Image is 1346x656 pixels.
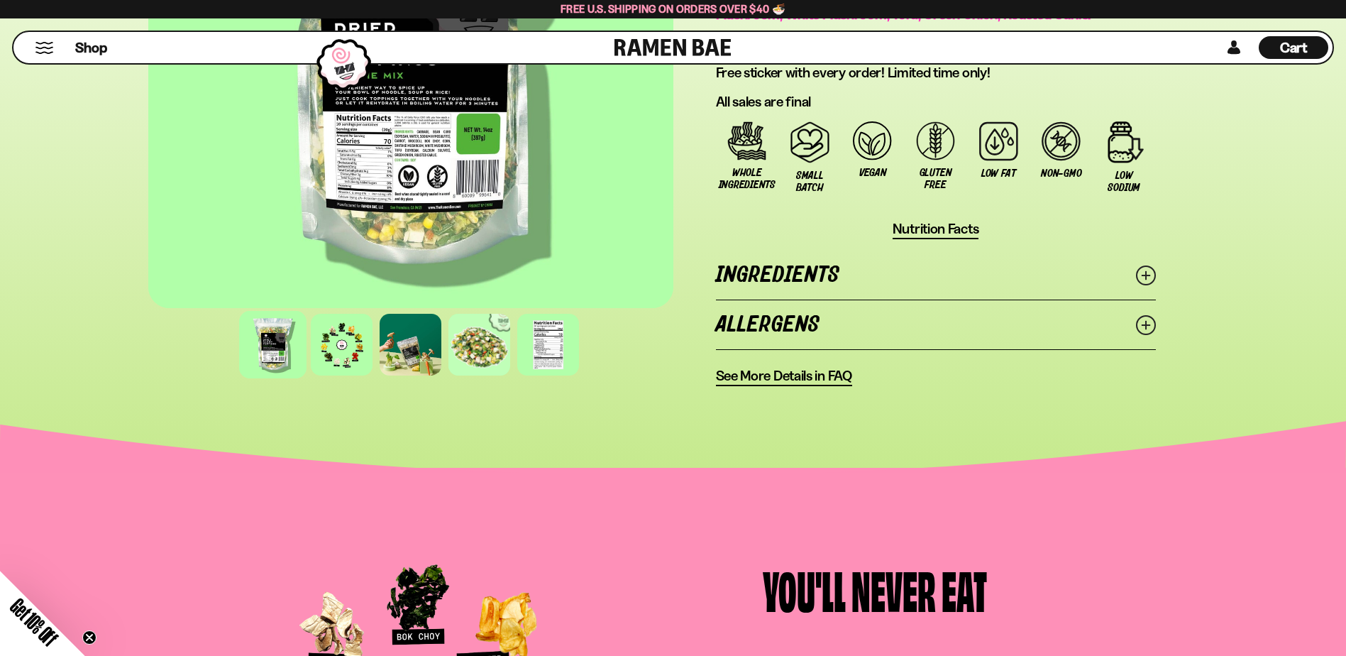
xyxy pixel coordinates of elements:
[763,563,846,616] div: You'll
[82,630,96,645] button: Close teaser
[981,168,1015,180] span: Low Fat
[75,38,107,58] span: Shop
[716,251,1156,300] a: Ingredients
[716,367,852,386] a: See More Details in FAQ
[893,220,979,239] button: Nutrition Facts
[35,42,54,54] button: Mobile Menu Trigger
[942,563,987,616] div: Eat
[561,2,785,16] span: Free U.S. Shipping on Orders over $40 🍜
[716,300,1156,349] a: Allergens
[859,167,887,179] span: Vegan
[716,93,1156,111] p: All sales are final
[785,170,834,194] span: Small Batch
[1259,32,1328,63] a: Cart
[6,594,62,650] span: Get 10% Off
[1280,39,1308,56] span: Cart
[75,36,107,59] a: Shop
[716,64,991,81] span: Free sticker with every order! Limited time only!
[719,167,776,191] span: Whole Ingredients
[1100,170,1149,194] span: Low Sodium
[716,367,852,385] span: See More Details in FAQ
[893,220,979,238] span: Nutrition Facts
[1041,168,1081,180] span: Non-GMO
[911,167,960,191] span: Gluten Free
[851,563,936,616] div: Never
